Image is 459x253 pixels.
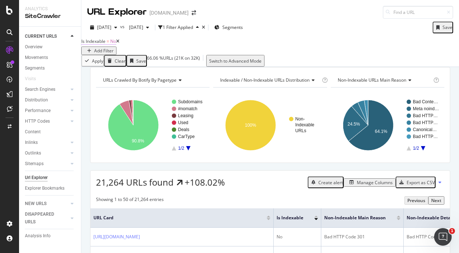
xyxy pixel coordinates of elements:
[158,22,202,33] button: 1 Filter Applied
[25,118,50,125] div: HTTP Codes
[413,127,437,132] text: Canonical…
[431,197,441,204] div: Next
[25,75,36,83] div: Visits
[93,215,265,221] span: URL Card
[407,197,425,204] div: Previous
[96,93,210,157] svg: A chart.
[25,139,38,146] div: Inlinks
[25,174,48,182] div: Url Explorer
[338,77,406,83] span: Non-Indexable URLs Main Reason
[413,99,438,104] text: Bad Conte…
[103,77,177,83] span: URLs Crawled By Botify By pagetype
[25,107,51,115] div: Performance
[178,146,184,151] text: 1/2
[81,46,116,55] button: Add Filter
[344,178,396,187] button: Manage Columns
[357,179,393,186] div: Manage Columns
[413,120,438,125] text: Bad HTTP…
[295,122,314,127] text: Indexable
[25,12,75,21] div: SiteCrawler
[25,174,76,182] a: Url Explorer
[449,228,455,234] span: 1
[110,38,116,44] span: No
[407,179,435,186] div: Export as CSV
[324,234,400,240] div: Bad HTTP Code 301
[347,122,360,127] text: 24.5%
[126,22,152,33] button: [DATE]
[25,211,69,226] a: DISAPPEARED URLS
[206,55,264,67] button: Switch to Advanced Mode
[92,58,103,64] div: Apply
[295,116,305,122] text: Non-
[25,54,76,62] a: Movements
[178,99,203,104] text: Subdomains
[147,55,200,67] div: 66.06 % URLs ( 21K on 32K )
[185,176,225,189] div: +108.02%
[25,118,69,125] a: HTTP Codes
[413,146,419,151] text: 1/2
[277,234,318,240] div: No
[178,127,189,132] text: Deals
[120,23,126,30] span: vs
[413,106,439,111] text: Meta noind…
[413,113,438,118] text: Bad HTTP…
[404,196,428,205] button: Previous
[178,120,188,125] text: Used
[94,48,114,54] div: Add Filter
[87,6,147,18] div: URL Explorer
[336,74,432,86] h4: Non-Indexable URLs Main Reason
[396,176,436,188] button: Export as CSV
[104,55,126,67] button: Clear
[25,200,69,208] a: NEW URLS
[97,24,111,30] span: 2025 Sep. 20th
[93,234,140,240] a: [URL][DOMAIN_NAME]
[25,86,69,93] a: Search Engines
[318,179,343,186] div: Create alert
[25,185,76,192] a: Explorer Bookmarks
[149,9,189,16] div: [DOMAIN_NAME]
[213,93,327,157] svg: A chart.
[331,93,444,157] svg: A chart.
[25,43,76,51] a: Overview
[101,74,203,86] h4: URLs Crawled By Botify By pagetype
[178,134,195,139] text: CarType
[25,96,48,104] div: Distribution
[25,128,76,136] a: Content
[295,128,306,133] text: URLs
[25,6,75,12] div: Analytics
[25,75,43,83] a: Visits
[413,134,438,139] text: Bad HTTP…
[220,77,310,83] span: Indexable / Non-Indexable URLs distribution
[96,196,164,205] div: Showing 1 to 50 of 21,264 entries
[126,55,147,67] button: Save
[245,123,256,128] text: 100%
[87,22,120,33] button: [DATE]
[25,86,55,93] div: Search Engines
[25,139,69,146] a: Inlinks
[25,160,69,168] a: Sitemaps
[433,22,453,33] button: Save
[136,58,146,64] div: Save
[96,176,174,188] span: 21,264 URLs found
[202,25,205,30] div: times
[192,10,196,15] div: arrow-right-arrow-left
[25,33,69,40] a: CURRENT URLS
[163,24,193,30] div: 1 Filter Applied
[25,96,69,104] a: Distribution
[25,149,69,157] a: Outlinks
[132,138,144,144] text: 90.8%
[126,24,143,30] span: 2025 May. 24th
[308,176,344,188] button: Create alert
[25,232,76,240] a: Analysis Info
[25,33,57,40] div: CURRENT URLS
[428,196,444,205] button: Next
[219,74,321,86] h4: Indexable / Non-Indexable URLs Distribution
[25,107,69,115] a: Performance
[25,185,64,192] div: Explorer Bookmarks
[25,160,44,168] div: Sitemaps
[25,54,48,62] div: Movements
[178,113,193,118] text: Leasing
